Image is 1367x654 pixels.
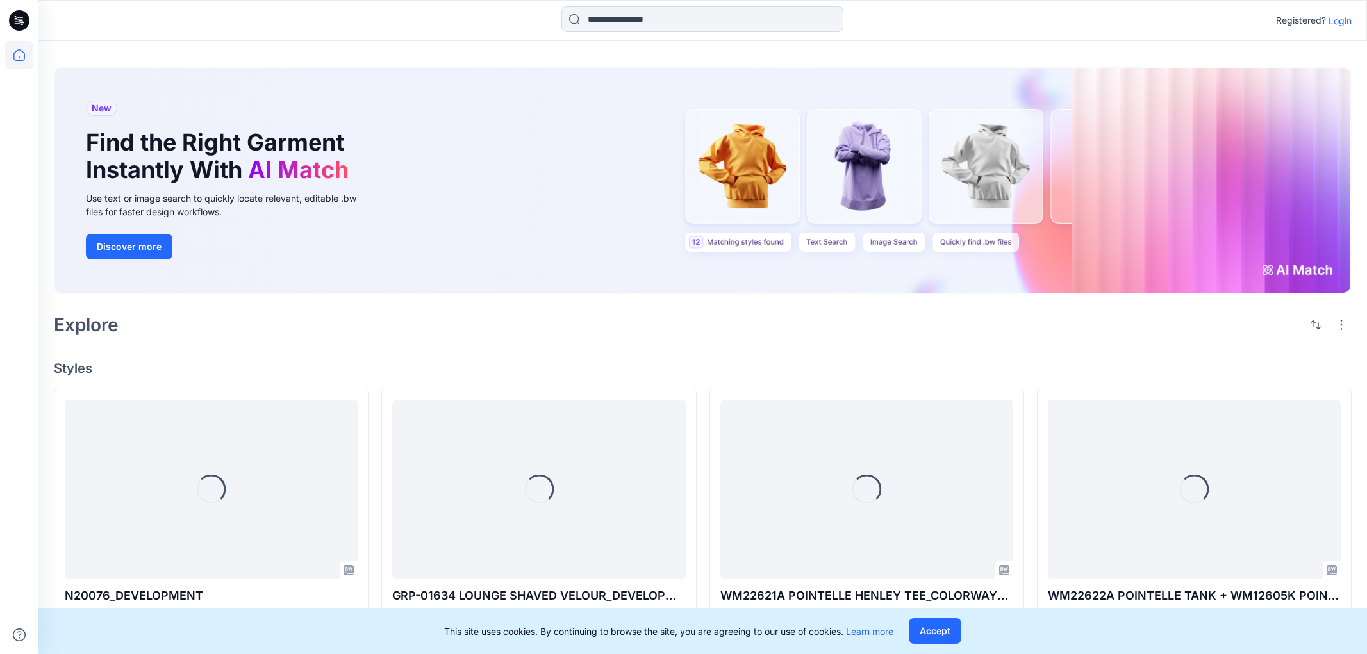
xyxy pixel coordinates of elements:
[54,315,119,335] h2: Explore
[54,361,1352,376] h4: Styles
[86,192,374,218] div: Use text or image search to quickly locate relevant, editable .bw files for faster design workflows.
[86,129,355,184] h1: Find the Right Garment Instantly With
[65,587,358,605] p: N20076_DEVELOPMENT
[1048,587,1341,605] p: WM22622A POINTELLE TANK + WM12605K POINTELLE SHORT -w- PICOT_COLORWAY REV1
[92,101,112,116] span: New
[444,625,893,638] p: This site uses cookies. By continuing to browse the site, you are agreeing to our use of cookies.
[909,618,961,644] button: Accept
[392,587,685,605] p: GRP-01634 LOUNGE SHAVED VELOUR_DEVELOPMENT
[1276,13,1326,28] p: Registered?
[86,234,172,259] button: Discover more
[1329,14,1352,28] p: Login
[248,156,349,184] span: AI Match
[846,626,893,637] a: Learn more
[720,587,1013,605] p: WM22621A POINTELLE HENLEY TEE_COLORWAY_REV8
